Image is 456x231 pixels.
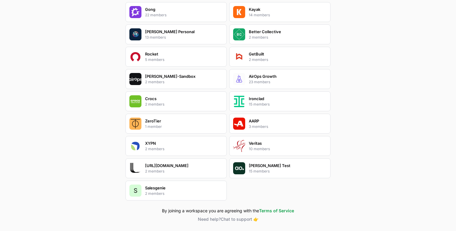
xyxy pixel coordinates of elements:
div: By joining a workspace you are agreeing with the [125,208,331,214]
p: 5 members [145,57,164,62]
p: 2 members [145,79,164,85]
img: Company Logo [129,6,141,18]
p: [URL][DOMAIN_NAME] [145,163,188,169]
button: Company LogoVeritas10 members [229,136,331,156]
img: Company Logo [129,140,141,152]
button: Company LogoZeroTier1 member [125,114,227,134]
img: Company Logo [129,95,141,107]
img: Company Logo [129,28,141,40]
img: Company Logo [233,6,245,18]
img: Company Logo [233,73,245,85]
p: Veritas [249,140,262,146]
p: 13 members [145,35,166,40]
img: Company Logo [129,73,141,85]
img: Company Logo [129,118,141,130]
button: Company LogoRocket5 members [125,47,227,67]
p: 22 members [145,12,166,18]
button: Company LogoGetBuilt2 members [229,47,331,67]
button: Company LogoAARP3 members [229,114,331,134]
p: 2 members [145,146,164,152]
p: 15 members [249,102,270,107]
button: Company LogoXYPN2 members [125,136,227,156]
span: S [134,186,138,195]
p: Kayak [249,6,260,12]
img: Company Logo [233,118,245,130]
button: Company LogoKayak14 members [229,2,331,22]
p: Crocs [145,96,157,102]
button: Need help?Chat to support 👉 [125,216,331,222]
button: Company LogoAirOps Growth23 members [229,69,331,89]
img: Company Logo [129,162,141,174]
p: GetBuilt [249,51,264,57]
p: 15 members [249,169,270,174]
p: 1 member [145,124,162,129]
p: Ironclad [249,96,264,102]
img: Company Logo [233,28,245,40]
button: Company LogoGong22 members [125,2,227,22]
span: Need help? [198,217,221,222]
a: Terms of Service [259,208,294,213]
p: AirOps Growth [249,73,277,79]
p: [PERSON_NAME] Personal [145,29,195,35]
p: 2 members [145,102,164,107]
p: Gong [145,6,155,12]
button: Company Logo[PERSON_NAME]-Sandbox2 members [125,69,227,89]
p: 10 members [249,146,270,152]
p: [PERSON_NAME] Test [249,163,290,169]
p: Salesgenie [145,185,166,191]
p: Rocket [145,51,158,57]
img: Company Logo [233,162,245,174]
p: 14 members [249,12,270,18]
button: Company LogoIronclad15 members [229,91,331,111]
img: Company Logo [233,140,245,152]
p: XYPN [145,140,156,146]
img: Company Logo [233,51,245,63]
p: 2 members [249,35,268,40]
p: [PERSON_NAME]-Sandbox [145,73,195,79]
span: Chat to support 👉 [221,217,258,222]
p: 2 members [145,191,164,196]
p: 2 members [249,57,268,62]
button: Company Logo[URL][DOMAIN_NAME]2 members [125,158,227,178]
button: Company Logo[PERSON_NAME] Test15 members [229,158,331,178]
button: Company LogoBetter Collective2 members [229,24,331,44]
button: Company LogoCrocs2 members [125,91,227,111]
p: AARP [249,118,259,124]
p: 3 members [249,124,268,129]
p: ZeroTier [145,118,161,124]
p: Better Collective [249,29,281,35]
p: 2 members [145,169,164,174]
img: Company Logo [233,95,245,107]
p: 23 members [249,79,270,85]
button: Company Logo[PERSON_NAME] Personal13 members [125,24,227,44]
button: SSalesgenie2 members [125,181,227,201]
img: Company Logo [129,51,141,63]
